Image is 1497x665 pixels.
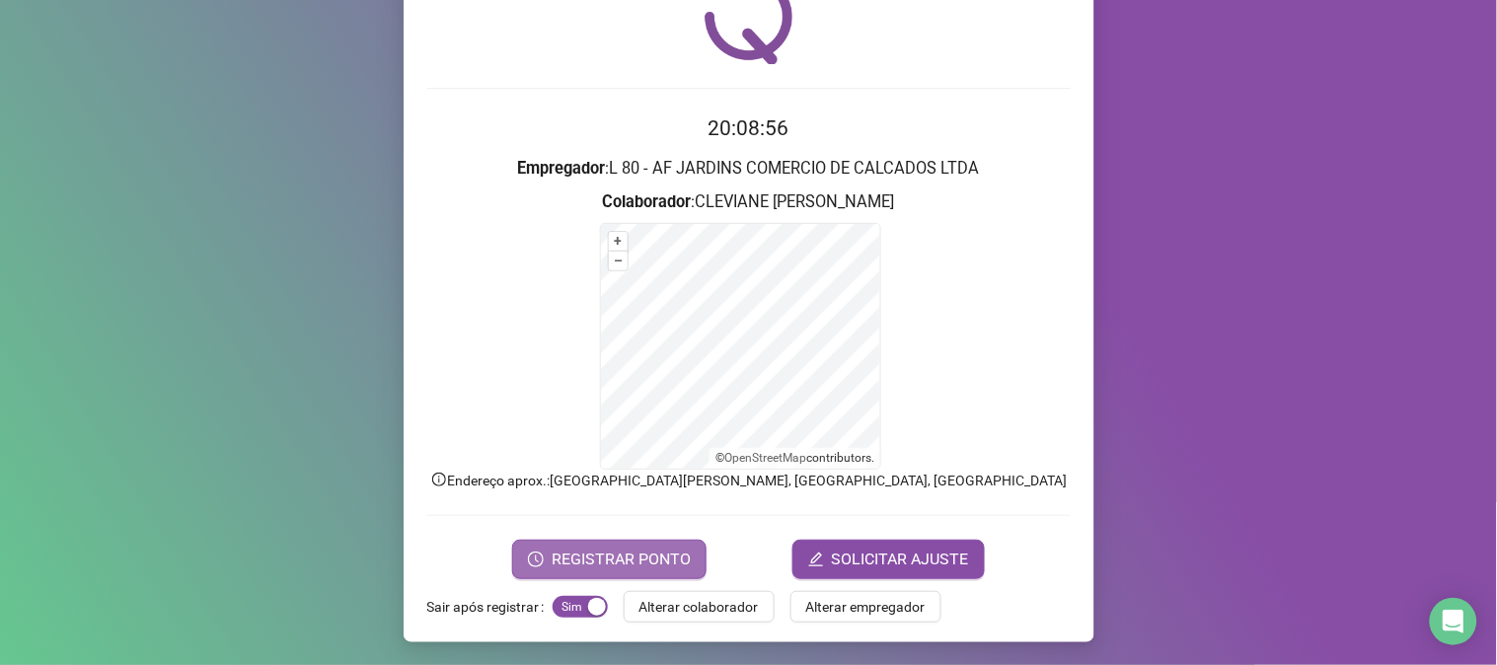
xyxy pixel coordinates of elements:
[624,591,775,623] button: Alterar colaborador
[806,596,926,618] span: Alterar empregador
[430,471,448,488] span: info-circle
[709,116,789,140] time: 20:08:56
[808,552,824,567] span: edit
[427,470,1071,491] p: Endereço aprox. : [GEOGRAPHIC_DATA][PERSON_NAME], [GEOGRAPHIC_DATA], [GEOGRAPHIC_DATA]
[792,540,985,579] button: editSOLICITAR AJUSTE
[1430,598,1477,645] div: Open Intercom Messenger
[427,189,1071,215] h3: : CLEVIANE [PERSON_NAME]
[715,451,874,465] li: © contributors.
[427,156,1071,182] h3: : L 80 - AF JARDINS COMERCIO DE CALCADOS LTDA
[552,548,691,571] span: REGISTRAR PONTO
[790,591,941,623] button: Alterar empregador
[609,252,628,270] button: –
[832,548,969,571] span: SOLICITAR AJUSTE
[512,540,707,579] button: REGISTRAR PONTO
[603,192,692,211] strong: Colaborador
[528,552,544,567] span: clock-circle
[427,591,553,623] label: Sair após registrar
[724,451,806,465] a: OpenStreetMap
[639,596,759,618] span: Alterar colaborador
[518,159,606,178] strong: Empregador
[609,232,628,251] button: +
